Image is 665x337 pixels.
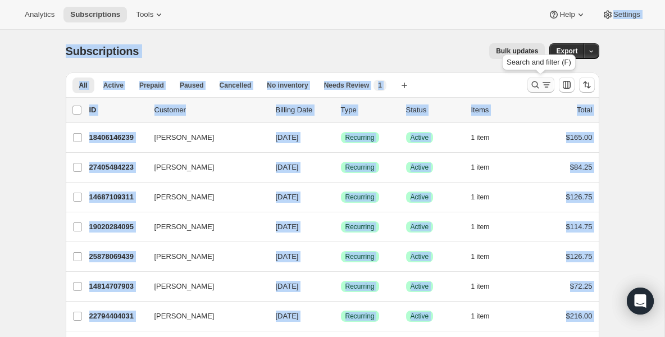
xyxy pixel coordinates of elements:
button: Customize table column order and visibility [559,77,575,93]
span: $84.25 [570,163,593,171]
span: Export [556,47,577,56]
button: 1 item [471,249,502,265]
span: Settings [613,10,640,19]
button: Create new view [395,78,413,93]
button: [PERSON_NAME] [148,248,260,266]
span: [PERSON_NAME] [154,281,215,292]
span: Active [411,282,429,291]
span: 1 item [471,252,490,261]
button: Bulk updates [489,43,545,59]
div: 22794404031[PERSON_NAME][DATE]SuccessRecurringSuccessActive1 item$216.00 [89,308,593,324]
div: Items [471,104,527,116]
span: [DATE] [276,252,299,261]
button: [PERSON_NAME] [148,129,260,147]
button: 1 item [471,189,502,205]
span: [PERSON_NAME] [154,311,215,322]
span: Bulk updates [496,47,538,56]
span: 1 item [471,163,490,172]
div: 27405484223[PERSON_NAME][DATE]SuccessRecurringSuccessActive1 item$84.25 [89,160,593,175]
p: ID [89,104,145,116]
span: Analytics [25,10,54,19]
span: 1 item [471,222,490,231]
span: Active [411,222,429,231]
span: Active [411,133,429,142]
p: 14814707903 [89,281,145,292]
p: Status [406,104,462,116]
span: [DATE] [276,222,299,231]
span: 1 item [471,133,490,142]
span: Recurring [345,282,375,291]
span: $126.75 [566,252,593,261]
p: 25878069439 [89,251,145,262]
p: 22794404031 [89,311,145,322]
span: Help [559,10,575,19]
div: 14687109311[PERSON_NAME][DATE]SuccessRecurringSuccessActive1 item$126.75 [89,189,593,205]
span: Active [411,163,429,172]
span: Paused [180,81,204,90]
span: 1 [378,81,382,90]
span: [PERSON_NAME] [154,162,215,173]
span: Recurring [345,163,375,172]
div: 25878069439[PERSON_NAME][DATE]SuccessRecurringSuccessActive1 item$126.75 [89,249,593,265]
button: [PERSON_NAME] [148,307,260,325]
span: [DATE] [276,282,299,290]
button: Analytics [18,7,61,22]
span: Cancelled [220,81,252,90]
span: Recurring [345,133,375,142]
button: Export [549,43,584,59]
span: Active [411,193,429,202]
span: $126.75 [566,193,593,201]
div: Open Intercom Messenger [627,288,654,315]
button: Subscriptions [63,7,127,22]
span: $114.75 [566,222,593,231]
button: Sort the results [579,77,595,93]
button: 1 item [471,279,502,294]
span: No inventory [267,81,308,90]
span: $165.00 [566,133,593,142]
span: Recurring [345,193,375,202]
span: [DATE] [276,193,299,201]
p: 19020284095 [89,221,145,233]
span: 1 item [471,282,490,291]
div: Type [341,104,397,116]
button: Help [541,7,593,22]
div: 19020284095[PERSON_NAME][DATE]SuccessRecurringSuccessActive1 item$114.75 [89,219,593,235]
button: [PERSON_NAME] [148,277,260,295]
span: [DATE] [276,133,299,142]
span: $216.00 [566,312,593,320]
div: IDCustomerBilling DateTypeStatusItemsTotal [89,104,593,116]
span: Active [103,81,124,90]
span: [PERSON_NAME] [154,132,215,143]
span: Active [411,312,429,321]
button: 1 item [471,130,502,145]
p: Total [577,104,592,116]
span: [PERSON_NAME] [154,251,215,262]
button: [PERSON_NAME] [148,188,260,206]
span: Recurring [345,252,375,261]
p: 27405484223 [89,162,145,173]
span: Prepaid [139,81,164,90]
button: [PERSON_NAME] [148,158,260,176]
span: Subscriptions [66,45,139,57]
div: 18406146239[PERSON_NAME][DATE]SuccessRecurringSuccessActive1 item$165.00 [89,130,593,145]
span: [PERSON_NAME] [154,221,215,233]
span: [DATE] [276,163,299,171]
button: [PERSON_NAME] [148,218,260,236]
span: Tools [136,10,153,19]
p: Billing Date [276,104,332,116]
button: Settings [595,7,647,22]
span: Active [411,252,429,261]
button: 1 item [471,308,502,324]
button: Tools [129,7,171,22]
span: Subscriptions [70,10,120,19]
span: $72.25 [570,282,593,290]
p: 18406146239 [89,132,145,143]
button: Search and filter results [527,77,554,93]
span: Needs Review [324,81,370,90]
span: 1 item [471,193,490,202]
span: Recurring [345,222,375,231]
p: Customer [154,104,267,116]
span: All [79,81,88,90]
button: 1 item [471,160,502,175]
span: [DATE] [276,312,299,320]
